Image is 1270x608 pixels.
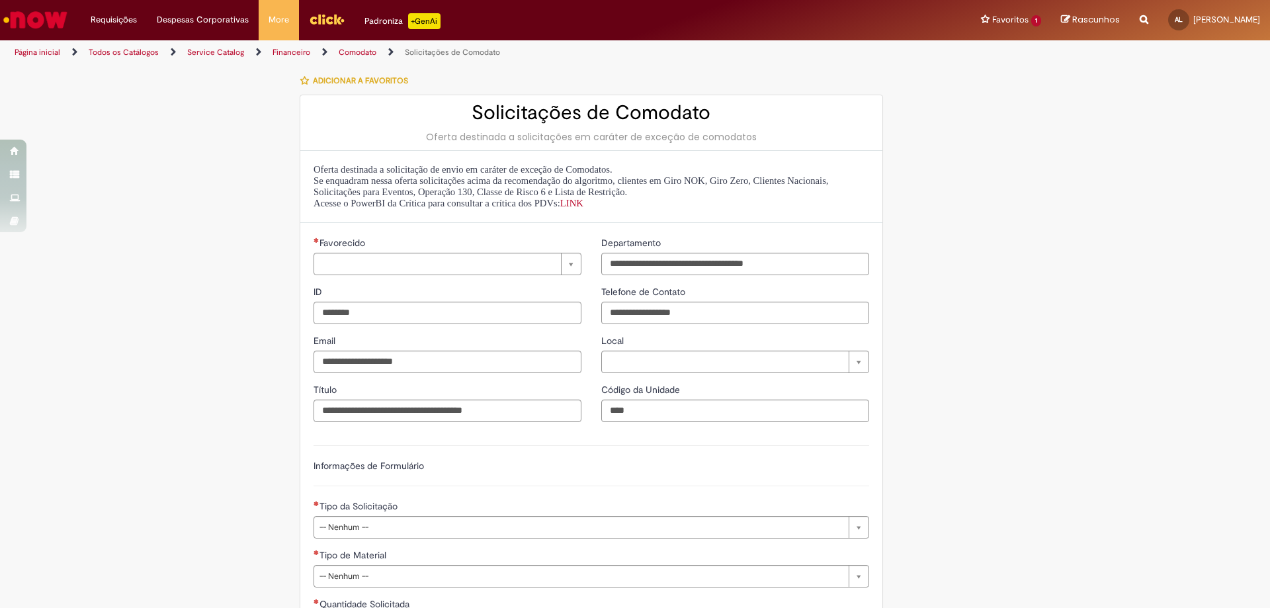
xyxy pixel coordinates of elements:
[314,384,339,396] span: Título
[364,13,441,29] div: Padroniza
[319,566,842,587] span: -- Nenhum --
[314,599,319,604] span: Necessários
[314,286,325,298] span: ID
[157,13,249,26] span: Despesas Corporativas
[269,13,289,26] span: More
[313,75,408,86] span: Adicionar a Favoritos
[1031,15,1041,26] span: 1
[992,13,1029,26] span: Favoritos
[314,238,319,243] span: Necessários
[187,47,244,58] a: Service Catalog
[314,164,829,208] span: Oferta destinada a solicitação de envio em caráter de exceção de Comodatos. Se enquadram nessa of...
[1,7,69,33] img: ServiceNow
[314,400,581,422] input: Título
[405,47,500,58] a: Solicitações de Comodato
[601,237,663,249] span: Departamento
[314,335,338,347] span: Email
[601,253,869,275] input: Departamento
[601,286,688,298] span: Telefone de Contato
[339,47,376,58] a: Comodato
[601,302,869,324] input: Telefone de Contato
[15,47,60,58] a: Página inicial
[319,500,400,512] span: Tipo da Solicitação
[89,47,159,58] a: Todos os Catálogos
[309,9,345,29] img: click_logo_yellow_360x200.png
[601,351,869,373] a: Limpar campo Local
[1072,13,1120,26] span: Rascunhos
[408,13,441,29] p: +GenAi
[273,47,310,58] a: Financeiro
[314,102,869,124] h2: Solicitações de Comodato
[314,351,581,373] input: Email
[91,13,137,26] span: Requisições
[314,302,581,324] input: ID
[601,400,869,422] input: Código da Unidade
[314,550,319,555] span: Necessários
[1193,14,1260,25] span: [PERSON_NAME]
[314,460,424,472] label: Informações de Formulário
[314,130,869,144] div: Oferta destinada a solicitações em caráter de exceção de comodatos
[314,253,581,275] a: Limpar campo Favorecido
[300,67,415,95] button: Adicionar a Favoritos
[601,384,683,396] span: Código da Unidade
[319,549,389,561] span: Tipo de Material
[1175,15,1183,24] span: AL
[601,335,626,347] span: Local
[319,517,842,538] span: -- Nenhum --
[560,198,583,208] a: LINK
[314,501,319,506] span: Necessários
[319,237,368,249] span: Necessários - Favorecido
[1061,14,1120,26] a: Rascunhos
[10,40,837,65] ul: Trilhas de página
